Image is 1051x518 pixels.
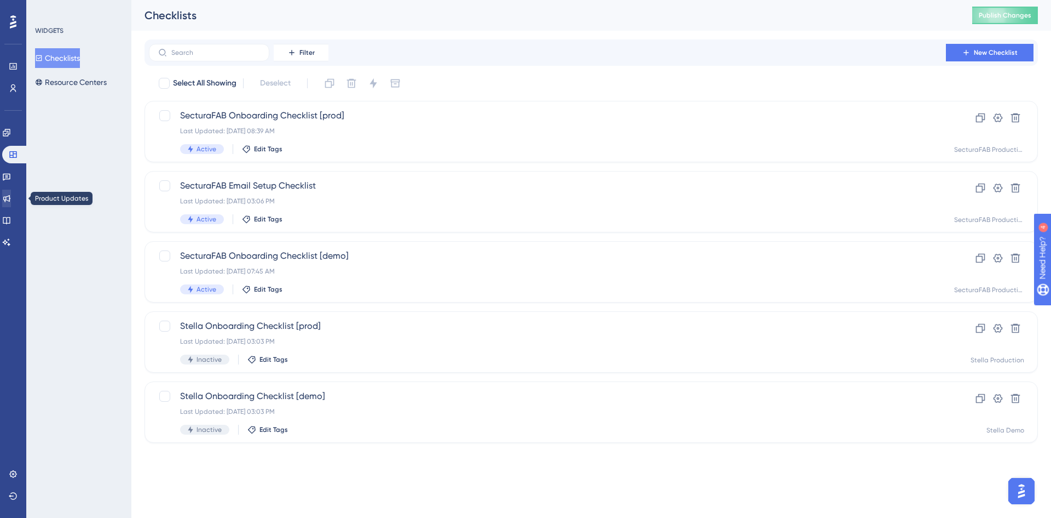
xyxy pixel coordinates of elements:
[35,26,63,35] div: WIDGETS
[974,48,1018,57] span: New Checklist
[197,285,216,294] span: Active
[247,355,288,364] button: Edit Tags
[979,11,1031,20] span: Publish Changes
[274,44,328,61] button: Filter
[35,72,107,92] button: Resource Centers
[171,49,260,56] input: Search
[242,285,282,294] button: Edit Tags
[197,355,222,364] span: Inactive
[180,320,915,333] span: Stella Onboarding Checklist [prod]
[180,249,915,263] span: SecturaFAB Onboarding Checklist [demo]
[946,44,1033,61] button: New Checklist
[180,109,915,122] span: SecturaFAB Onboarding Checklist [prod]
[180,337,915,346] div: Last Updated: [DATE] 03:03 PM
[1005,475,1038,508] iframe: UserGuiding AI Assistant Launcher
[254,145,282,153] span: Edit Tags
[173,77,236,90] span: Select All Showing
[986,426,1024,435] div: Stella Demo
[954,286,1024,294] div: SecturaFAB Production
[259,425,288,434] span: Edit Tags
[180,197,915,206] div: Last Updated: [DATE] 03:06 PM
[954,215,1024,224] div: SecturaFAB Production
[197,425,222,434] span: Inactive
[242,145,282,153] button: Edit Tags
[197,145,216,153] span: Active
[180,407,915,416] div: Last Updated: [DATE] 03:03 PM
[242,215,282,224] button: Edit Tags
[145,8,945,23] div: Checklists
[954,145,1024,154] div: SecturaFAB Production
[299,48,315,57] span: Filter
[76,5,79,14] div: 4
[972,7,1038,24] button: Publish Changes
[254,285,282,294] span: Edit Tags
[197,215,216,224] span: Active
[35,48,80,68] button: Checklists
[247,425,288,434] button: Edit Tags
[180,127,915,135] div: Last Updated: [DATE] 08:39 AM
[26,3,68,16] span: Need Help?
[259,355,288,364] span: Edit Tags
[254,215,282,224] span: Edit Tags
[180,267,915,276] div: Last Updated: [DATE] 07:45 AM
[971,356,1024,365] div: Stella Production
[260,77,291,90] span: Deselect
[250,73,301,93] button: Deselect
[180,179,915,192] span: SecturaFAB Email Setup Checklist
[180,390,915,403] span: Stella Onboarding Checklist [demo]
